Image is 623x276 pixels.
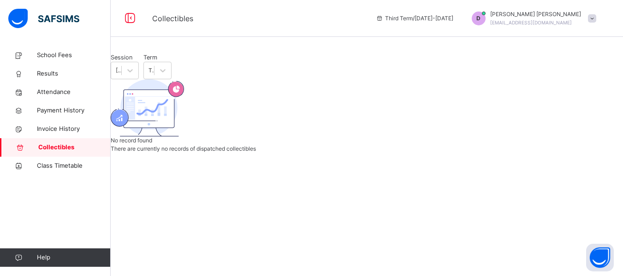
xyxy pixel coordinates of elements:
[37,106,111,115] span: Payment History
[152,14,193,23] span: Collectibles
[476,14,481,23] span: D
[8,9,79,28] img: safsims
[376,14,453,23] span: session/term information
[37,253,110,262] span: Help
[111,79,623,153] div: No record found
[37,88,111,97] span: Attendance
[586,244,614,271] button: Open asap
[111,136,623,145] p: No record found
[463,10,601,27] div: Doreen Ifie Sekibo
[143,54,157,61] span: Term
[111,145,623,153] p: There are currently no records of dispatched collectibles
[37,69,111,78] span: Results
[38,143,111,152] span: Collectibles
[37,124,111,134] span: Invoice History
[148,66,155,75] div: Third Term
[111,54,132,61] span: Session
[111,79,184,136] img: academics.830fd61bc8807c8ddf7a6434d507d981.svg
[37,161,111,170] span: Class Timetable
[490,10,581,18] span: [PERSON_NAME] [PERSON_NAME]
[490,20,572,25] span: [EMAIL_ADDRESS][DOMAIN_NAME]
[116,66,122,75] div: [DATE]-[DATE]
[37,51,111,60] span: School Fees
